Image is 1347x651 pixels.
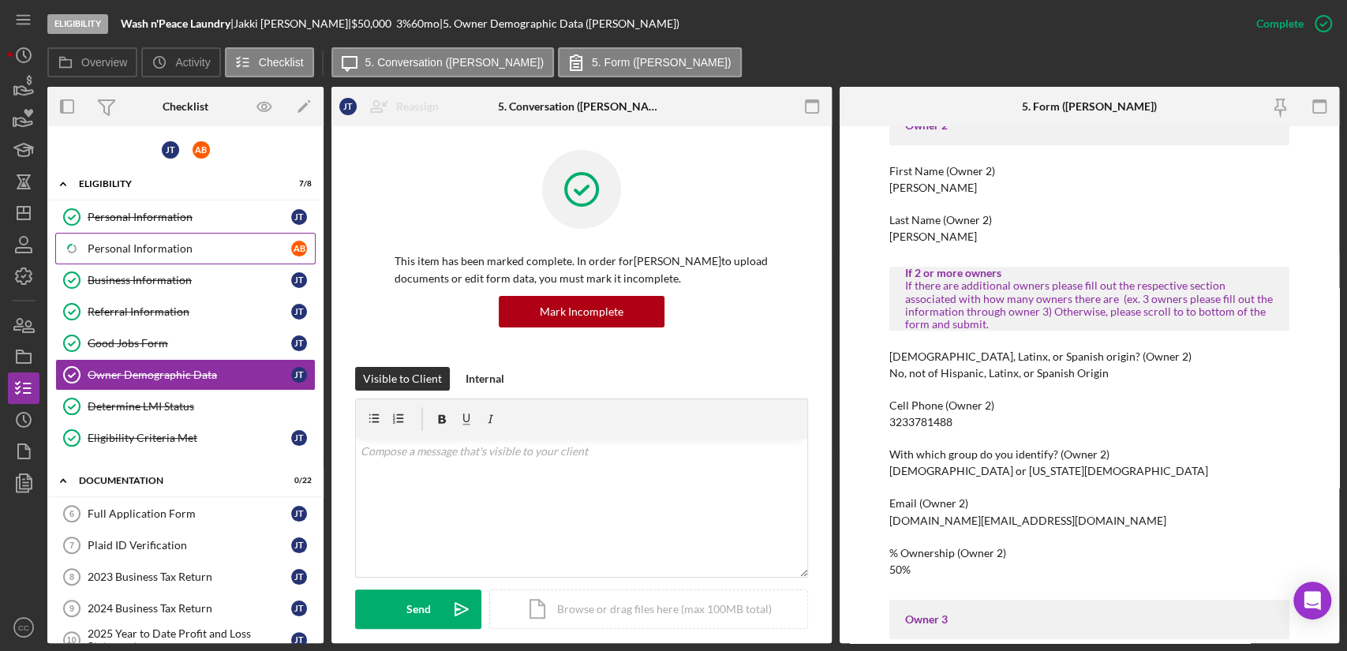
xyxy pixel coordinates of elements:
[498,100,664,113] div: 5. Conversation ([PERSON_NAME])
[363,367,442,391] div: Visible to Client
[88,305,291,318] div: Referral Information
[88,242,291,255] div: Personal Information
[1256,8,1304,39] div: Complete
[291,241,307,256] div: A B
[889,399,1289,412] div: Cell Phone (Owner 2)
[558,47,742,77] button: 5. Form ([PERSON_NAME])
[889,547,1289,559] div: % Ownership (Owner 2)
[905,267,1274,279] div: If 2 or more owners
[69,509,74,518] tspan: 6
[406,589,431,629] div: Send
[88,274,291,286] div: Business Information
[889,497,1289,510] div: Email (Owner 2)
[889,181,977,194] div: [PERSON_NAME]
[81,56,127,69] label: Overview
[351,17,391,30] span: $50,000
[889,367,1109,380] div: No, not of Hispanic, Latinx, or Spanish Origin
[55,561,316,593] a: 82023 Business Tax ReturnJT
[163,100,208,113] div: Checklist
[79,179,272,189] div: Eligibility
[905,279,1274,330] div: If there are additional owners please fill out the respective section associated with how many ow...
[47,47,137,77] button: Overview
[283,476,312,485] div: 0 / 22
[889,465,1208,477] div: [DEMOGRAPHIC_DATA] or [US_STATE][DEMOGRAPHIC_DATA]
[499,296,664,327] button: Mark Incomplete
[47,14,108,34] div: Eligibility
[291,304,307,320] div: J T
[69,604,74,613] tspan: 9
[88,539,291,552] div: Plaid ID Verification
[291,430,307,446] div: J T
[291,537,307,553] div: J T
[55,391,316,422] a: Determine LMI Status
[193,141,210,159] div: A B
[88,432,291,444] div: Eligibility Criteria Met
[88,211,291,223] div: Personal Information
[55,593,316,624] a: 92024 Business Tax ReturnJT
[88,507,291,520] div: Full Application Form
[55,327,316,359] a: Good Jobs FormJT
[291,506,307,522] div: J T
[291,600,307,616] div: J T
[283,179,312,189] div: 7 / 8
[396,17,411,30] div: 3 %
[1240,8,1339,39] button: Complete
[88,602,291,615] div: 2024 Business Tax Return
[440,17,679,30] div: | 5. Owner Demographic Data ([PERSON_NAME])
[79,476,272,485] div: Documentation
[55,498,316,529] a: 6Full Application FormJT
[66,635,76,645] tspan: 10
[411,17,440,30] div: 60 mo
[69,572,74,582] tspan: 8
[889,214,1289,226] div: Last Name (Owner 2)
[55,529,316,561] a: 7Plaid ID VerificationJT
[291,272,307,288] div: J T
[55,296,316,327] a: Referral InformationJT
[889,416,952,428] div: 3233781488
[458,367,512,391] button: Internal
[466,367,504,391] div: Internal
[18,623,29,632] text: CC
[889,165,1289,178] div: First Name (Owner 2)
[55,264,316,296] a: Business InformationJT
[259,56,304,69] label: Checklist
[88,400,315,413] div: Determine LMI Status
[55,233,316,264] a: Personal InformationAB
[355,367,450,391] button: Visible to Client
[291,632,307,648] div: J T
[291,569,307,585] div: J T
[331,47,554,77] button: 5. Conversation ([PERSON_NAME])
[889,514,1166,527] div: [DOMAIN_NAME][EMAIL_ADDRESS][DOMAIN_NAME]
[291,367,307,383] div: J T
[225,47,314,77] button: Checklist
[55,201,316,233] a: Personal InformationJT
[331,91,455,122] button: JTReassign
[396,91,439,122] div: Reassign
[69,541,74,550] tspan: 7
[592,56,731,69] label: 5. Form ([PERSON_NAME])
[395,253,769,288] p: This item has been marked complete. In order for [PERSON_NAME] to upload documents or edit form d...
[8,612,39,643] button: CC
[88,571,291,583] div: 2023 Business Tax Return
[889,563,911,576] div: 50%
[365,56,544,69] label: 5. Conversation ([PERSON_NAME])
[162,141,179,159] div: J T
[55,359,316,391] a: Owner Demographic DataJT
[55,422,316,454] a: Eligibility Criteria MetJT
[540,296,623,327] div: Mark Incomplete
[121,17,234,30] div: |
[291,335,307,351] div: J T
[339,98,357,115] div: J T
[141,47,220,77] button: Activity
[1293,582,1331,619] div: Open Intercom Messenger
[291,209,307,225] div: J T
[1022,100,1157,113] div: 5. Form ([PERSON_NAME])
[889,350,1289,363] div: [DEMOGRAPHIC_DATA], Latinx, or Spanish origin? (Owner 2)
[889,448,1289,461] div: With which group do you identify? (Owner 2)
[121,17,230,30] b: Wash n'Peace Laundry
[175,56,210,69] label: Activity
[88,369,291,381] div: Owner Demographic Data
[889,230,977,243] div: [PERSON_NAME]
[905,613,1274,626] div: Owner 3
[234,17,351,30] div: Jakki [PERSON_NAME] |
